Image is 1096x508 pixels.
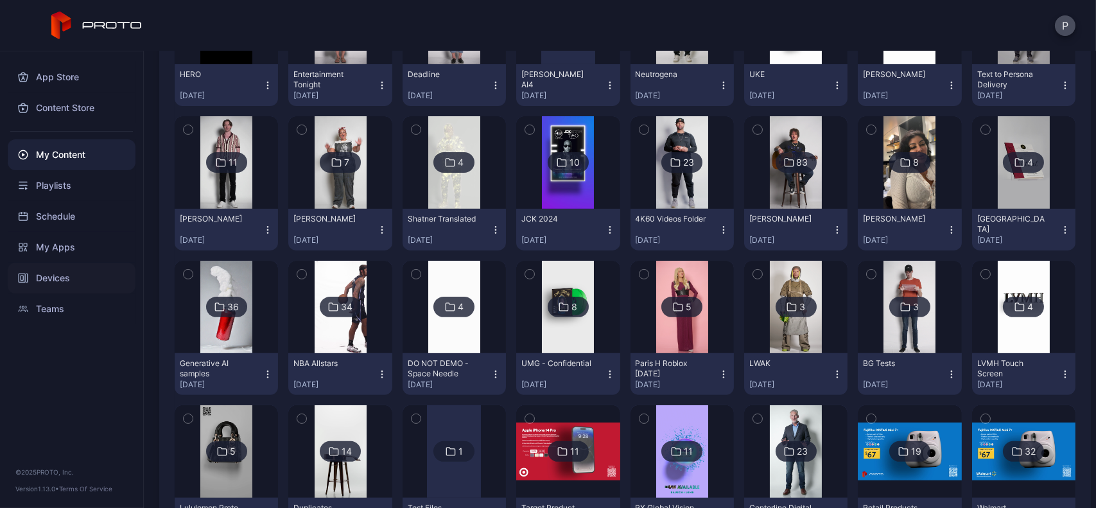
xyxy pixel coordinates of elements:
[858,64,961,106] button: [PERSON_NAME][DATE]
[521,69,592,90] div: Matt Wood AI4
[863,214,934,224] div: Noah
[288,209,392,250] button: [PERSON_NAME][DATE]
[863,358,934,369] div: BG Tests
[293,358,364,369] div: NBA Allstars
[1027,157,1033,168] div: 4
[858,353,961,395] button: BG Tests[DATE]
[8,201,135,232] a: Schedule
[631,209,734,250] button: 4K60 Videos Folder[DATE]
[341,301,352,313] div: 34
[175,209,278,250] button: [PERSON_NAME][DATE]
[977,358,1048,379] div: LVMH Touch Screen
[408,358,478,379] div: DO NOT DEMO - Space Needle
[59,485,112,493] a: Terms Of Service
[631,353,734,395] button: Paris H Roblox [DATE][DATE]
[1027,301,1033,313] div: 4
[749,214,820,224] div: kramer
[521,91,604,101] div: [DATE]
[1055,15,1075,36] button: P
[686,301,692,313] div: 5
[863,91,946,101] div: [DATE]
[175,64,278,106] button: HERO[DATE]
[797,446,808,457] div: 23
[636,358,706,379] div: Paris H Roblox Feb7
[863,69,934,80] div: Garys Folder
[749,380,832,390] div: [DATE]
[977,380,1060,390] div: [DATE]
[744,64,848,106] button: UKE[DATE]
[516,64,620,106] button: [PERSON_NAME] AI4[DATE]
[797,157,808,168] div: 83
[8,232,135,263] a: My Apps
[288,64,392,106] button: Entertainment Tonight[DATE]
[8,263,135,293] a: Devices
[8,139,135,170] a: My Content
[8,92,135,123] a: Content Store
[683,157,694,168] div: 23
[175,353,278,395] button: Generative AI samples[DATE]
[180,235,263,245] div: [DATE]
[863,235,946,245] div: [DATE]
[570,157,580,168] div: 10
[458,446,463,457] div: 1
[521,380,604,390] div: [DATE]
[180,358,250,379] div: Generative AI samples
[293,380,376,390] div: [DATE]
[403,353,506,395] button: DO NOT DEMO - Space Needle[DATE]
[977,69,1048,90] div: Text to Persona Delivery
[230,446,236,457] div: 5
[749,235,832,245] div: [DATE]
[636,91,718,101] div: [DATE]
[180,69,250,80] div: HERO
[403,209,506,250] button: Shatner Translated[DATE]
[180,91,263,101] div: [DATE]
[749,69,820,80] div: UKE
[636,69,706,80] div: Neutrogena
[749,91,832,101] div: [DATE]
[631,64,734,106] button: Neutrogena[DATE]
[521,358,592,369] div: UMG - Confidential
[293,69,364,90] div: Entertainment Tonight
[408,235,491,245] div: [DATE]
[744,209,848,250] button: [PERSON_NAME][DATE]
[403,64,506,106] button: Deadline[DATE]
[227,301,239,313] div: 36
[911,446,921,457] div: 19
[516,353,620,395] button: UMG - Confidential[DATE]
[293,214,364,224] div: Snoop Dogg
[913,301,919,313] div: 3
[8,170,135,201] a: Playlists
[858,209,961,250] button: [PERSON_NAME][DATE]
[288,353,392,395] button: NBA Allstars[DATE]
[180,214,250,224] div: Calum Worthy
[293,91,376,101] div: [DATE]
[749,358,820,369] div: LWAK
[972,353,1075,395] button: LVMH Touch Screen[DATE]
[972,209,1075,250] button: [GEOGRAPHIC_DATA][DATE]
[636,380,718,390] div: [DATE]
[293,235,376,245] div: [DATE]
[977,91,1060,101] div: [DATE]
[8,62,135,92] a: App Store
[516,209,620,250] button: JCK 2024[DATE]
[977,214,1048,234] div: Madrid
[977,235,1060,245] div: [DATE]
[344,157,349,168] div: 7
[408,380,491,390] div: [DATE]
[570,446,579,457] div: 11
[744,353,848,395] button: LWAK[DATE]
[799,301,805,313] div: 3
[521,235,604,245] div: [DATE]
[8,293,135,324] a: Teams
[342,446,352,457] div: 14
[636,214,706,224] div: 4K60 Videos Folder
[15,485,59,493] span: Version 1.13.0 •
[408,69,478,80] div: Deadline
